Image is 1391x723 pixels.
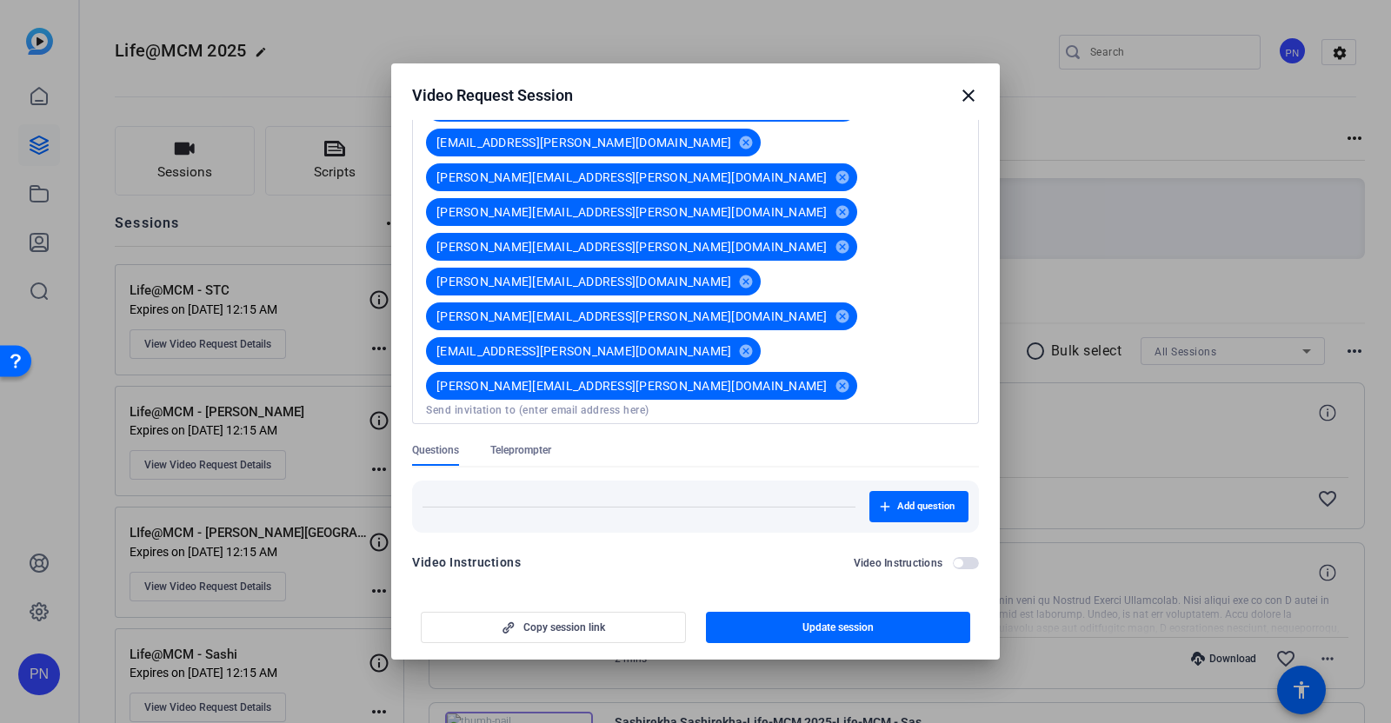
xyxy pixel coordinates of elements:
span: [EMAIL_ADDRESS][PERSON_NAME][DOMAIN_NAME] [436,134,731,151]
span: [PERSON_NAME][EMAIL_ADDRESS][PERSON_NAME][DOMAIN_NAME] [436,169,828,186]
span: Update session [802,620,874,634]
div: Video Instructions [412,552,521,573]
mat-icon: cancel [828,239,857,255]
span: [EMAIL_ADDRESS][PERSON_NAME][DOMAIN_NAME] [436,342,731,360]
mat-icon: cancel [731,343,761,359]
mat-icon: cancel [731,274,761,289]
span: Copy session link [523,620,605,634]
span: Add question [897,500,955,514]
span: [PERSON_NAME][EMAIL_ADDRESS][PERSON_NAME][DOMAIN_NAME] [436,203,828,221]
button: Update session [706,612,971,643]
span: [PERSON_NAME][EMAIL_ADDRESS][DOMAIN_NAME] [436,273,731,290]
span: Teleprompter [490,443,551,457]
button: Copy session link [421,612,686,643]
mat-icon: cancel [828,204,857,220]
span: [PERSON_NAME][EMAIL_ADDRESS][PERSON_NAME][DOMAIN_NAME] [436,308,828,325]
mat-icon: close [958,85,979,106]
div: Video Request Session [412,85,979,106]
mat-icon: cancel [828,308,857,324]
input: Send invitation to (enter email address here) [426,403,965,417]
mat-icon: cancel [731,135,761,150]
h2: Video Instructions [854,556,943,570]
span: [PERSON_NAME][EMAIL_ADDRESS][PERSON_NAME][DOMAIN_NAME] [436,238,828,255]
mat-icon: cancel [828,378,857,394]
button: Add question [869,491,968,522]
span: [PERSON_NAME][EMAIL_ADDRESS][PERSON_NAME][DOMAIN_NAME] [436,377,828,395]
span: Questions [412,443,459,457]
mat-icon: cancel [828,169,857,185]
